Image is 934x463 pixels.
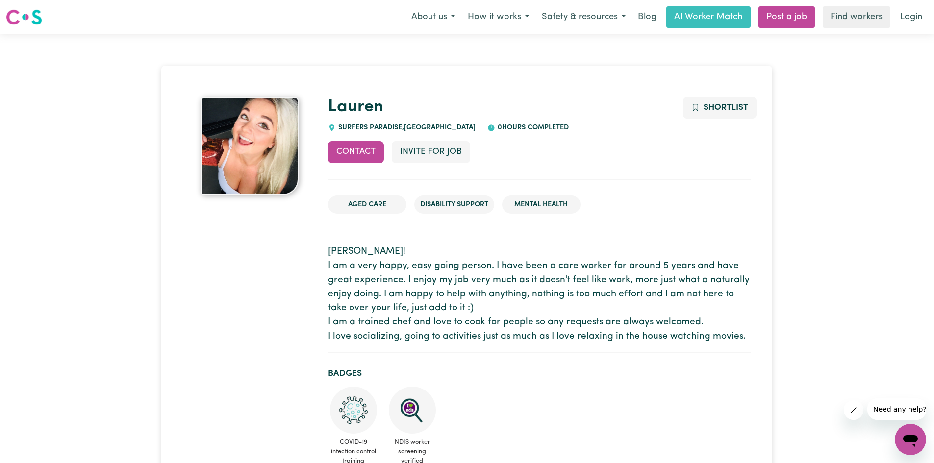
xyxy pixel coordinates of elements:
[704,103,748,112] span: Shortlist
[389,387,436,434] img: NDIS Worker Screening Verified
[328,141,384,163] button: Contact
[6,8,42,26] img: Careseekers logo
[502,195,581,214] li: Mental Health
[328,245,751,344] p: [PERSON_NAME]! I am a very happy, easy going person. I have been a care worker for around 5 years...
[461,7,535,27] button: How it works
[6,6,42,28] a: Careseekers logo
[666,6,751,28] a: AI Worker Match
[328,195,406,214] li: Aged Care
[405,7,461,27] button: About us
[328,368,751,379] h2: Badges
[330,387,377,434] img: CS Academy: COVID-19 Infection Control Training course completed
[183,97,316,195] a: Lauren's profile picture'
[336,124,476,131] span: SURFERS PARADISE , [GEOGRAPHIC_DATA]
[895,424,926,455] iframe: Button to launch messaging window
[632,6,662,28] a: Blog
[758,6,815,28] a: Post a job
[495,124,569,131] span: 0 hours completed
[894,6,928,28] a: Login
[6,7,59,15] span: Need any help?
[414,195,494,214] li: Disability Support
[535,7,632,27] button: Safety & resources
[201,97,299,195] img: Lauren
[683,97,757,119] button: Add to shortlist
[328,98,383,116] a: Lauren
[392,141,470,163] button: Invite for Job
[823,6,890,28] a: Find workers
[844,400,863,420] iframe: Close message
[867,398,926,420] iframe: Message from company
